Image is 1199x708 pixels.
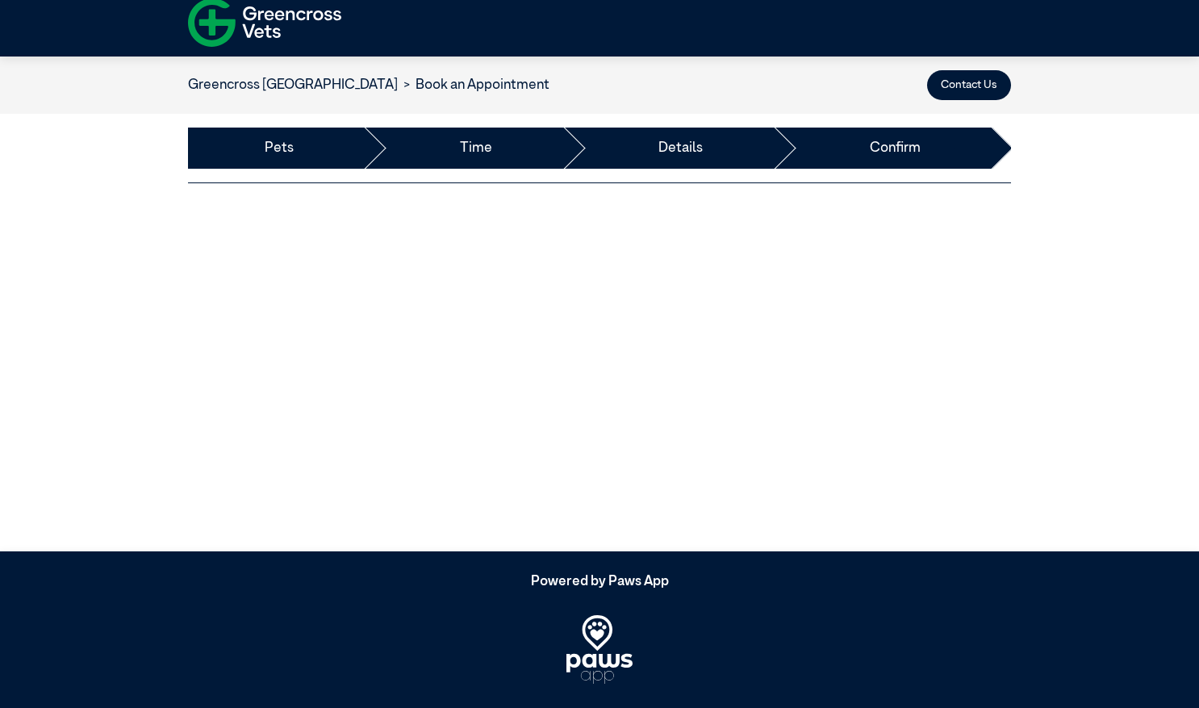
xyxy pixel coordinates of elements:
a: Pets [265,138,294,159]
li: Book an Appointment [398,75,549,96]
a: Details [658,138,703,159]
button: Contact Us [927,70,1011,100]
img: PawsApp [566,615,633,684]
nav: breadcrumb [188,75,549,96]
h5: Powered by Paws App [188,574,1011,590]
a: Time [460,138,492,159]
a: Confirm [870,138,921,159]
a: Greencross [GEOGRAPHIC_DATA] [188,78,398,92]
